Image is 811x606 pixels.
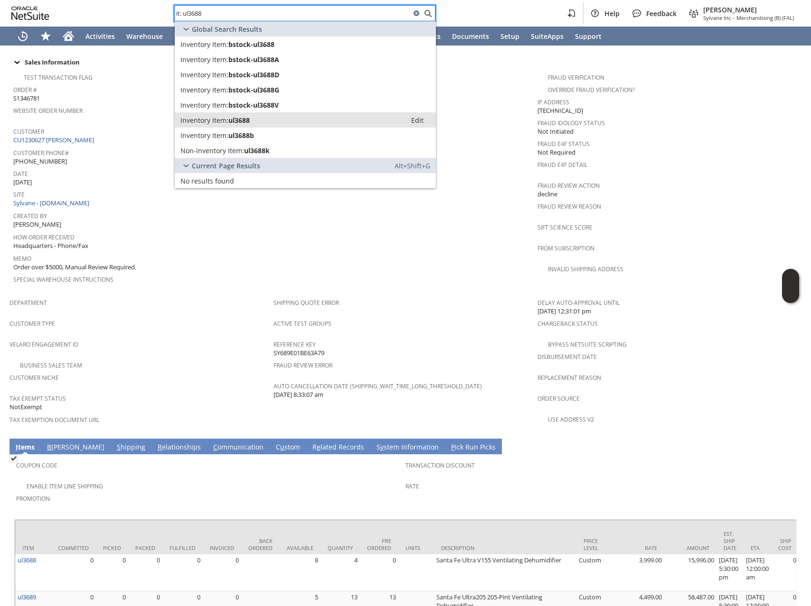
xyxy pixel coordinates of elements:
[13,128,44,136] a: Customer
[538,161,587,169] a: Fraud E4F Detail
[380,442,384,451] span: y
[441,544,569,551] div: Description
[9,320,55,328] a: Customer Type
[273,390,323,399] span: [DATE] 8:33:07 am
[211,442,266,453] a: Communication
[646,9,677,18] span: Feedback
[85,32,115,41] span: Activities
[280,442,284,451] span: u
[422,8,434,19] svg: Search
[22,544,44,551] div: Item
[538,140,590,148] a: Fraud E4F Status
[13,136,96,144] a: CU1230627 [PERSON_NAME]
[744,554,771,591] td: [DATE] 12:00:00 am
[9,56,802,68] td: Sales Information
[96,554,128,591] td: 0
[751,544,764,551] div: ETA
[395,161,430,170] span: Alt+Shift+G
[175,173,436,188] a: No results found
[9,403,42,412] span: NotExempt
[525,27,569,46] a: SuiteApps
[180,116,228,125] span: Inventory Item:
[13,275,113,284] a: Special Warehouse Instructions
[328,544,353,551] div: Quantity
[169,27,195,46] a: Tech
[13,212,47,220] a: Created By
[538,374,601,382] a: Replacement reason
[321,554,360,591] td: 4
[13,94,40,103] span: S1346781
[280,554,321,591] td: 8
[248,537,273,551] div: Back Ordered
[405,482,419,490] a: Rate
[58,544,89,551] div: Committed
[717,554,744,591] td: [DATE] 5:30:00 pm
[434,554,576,591] td: Santa Fe Ultra V155 Ventilating Dehumidifier
[9,299,47,307] a: Department
[374,442,441,453] a: System Information
[13,442,37,453] a: Items
[784,441,796,452] a: Unrolled view on
[273,349,324,358] span: SY689E01BE63A79
[213,442,217,451] span: C
[273,320,331,328] a: Active Test Groups
[446,27,495,46] a: Documents
[317,442,321,451] span: e
[778,537,792,551] div: Ship Cost
[500,32,519,41] span: Setup
[13,191,25,199] a: Site
[175,52,436,67] a: Inventory Item:bstock-ul3688AEdit:
[192,161,260,170] span: Current Page Results
[175,112,436,128] a: Inventory Item:ul3688Edit:
[9,374,59,382] a: Customer Niche
[538,127,574,136] span: Not Initiated
[9,340,78,349] a: Velaro Engagement ID
[9,395,66,403] a: Tax Exempt Status
[273,340,316,349] a: Reference Key
[13,170,28,178] a: Date
[175,82,436,97] a: Inventory Item:bstock-ul3688GEdit:
[287,544,313,551] div: Available
[170,544,196,551] div: Fulfilled
[180,85,228,94] span: Inventory Item:
[103,544,121,551] div: Picked
[548,415,594,423] a: Use Address V2
[538,106,583,115] span: [TECHNICAL_ID]
[180,40,228,49] span: Inventory Item:
[771,554,799,591] td: 0
[538,190,557,199] span: decline
[24,73,93,82] a: Test Transaction Flag
[538,353,597,361] a: Disbursement Date
[538,148,575,157] span: Not Required
[273,382,482,390] a: Auto Cancellation Date (shipping_wait_time_long_threshold_date)
[449,442,498,453] a: Pick Run Picks
[175,37,436,52] a: Inventory Item:bstock-ul3688Edit:
[175,143,436,158] a: Non-inventory Item:ul3688kEdit:
[244,146,270,155] span: ul3688k
[155,442,203,453] a: Relationships
[531,32,564,41] span: SuiteApps
[703,14,731,21] span: Sylvane Inc
[13,149,69,157] a: Customer Phone#
[619,544,657,551] div: Rate
[174,32,189,41] span: Tech
[11,27,34,46] a: Recent Records
[538,395,580,403] a: Order Source
[175,97,436,112] a: Inventory Item:bstock-ul3688VEdit:
[228,85,279,94] span: bstock-ul3688G
[664,554,717,591] td: 15,996.00
[538,307,591,316] span: [DATE] 12:31:01 pm
[13,220,61,229] span: [PERSON_NAME]
[180,55,228,64] span: Inventory Item:
[18,593,36,601] a: ul3689
[180,176,234,185] span: No results found
[158,442,162,451] span: R
[405,544,427,551] div: Units
[405,461,475,469] a: Transaction Discount
[162,554,203,591] td: 0
[310,442,367,453] a: Related Records
[604,9,620,18] span: Help
[13,86,37,94] a: Order #
[538,299,620,307] a: Delay Auto-Approval Until
[703,5,794,14] span: [PERSON_NAME]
